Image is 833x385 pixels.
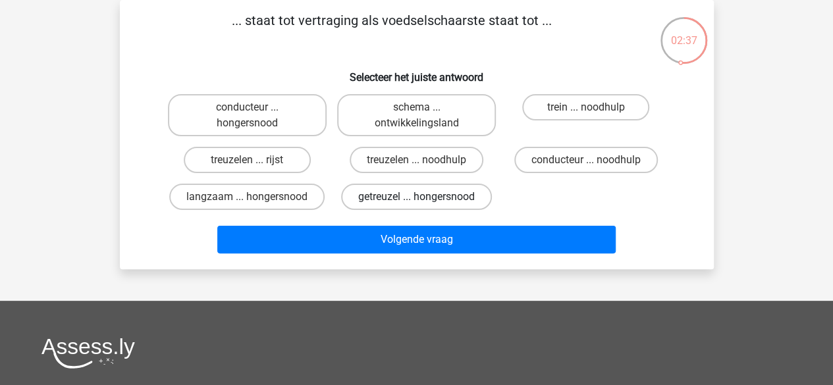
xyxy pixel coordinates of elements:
h6: Selecteer het juiste antwoord [141,61,693,84]
button: Volgende vraag [217,226,616,253]
label: langzaam ... hongersnood [169,184,325,210]
label: conducteur ... hongersnood [168,94,327,136]
label: schema ... ontwikkelingsland [337,94,496,136]
img: Assessly logo [41,338,135,369]
label: treuzelen ... noodhulp [350,147,483,173]
label: getreuzel ... hongersnood [341,184,492,210]
label: conducteur ... noodhulp [514,147,658,173]
div: 02:37 [659,16,709,49]
p: ... staat tot vertraging als voedselschaarste staat tot ... [141,11,643,50]
label: trein ... noodhulp [522,94,649,120]
label: treuzelen ... rijst [184,147,311,173]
